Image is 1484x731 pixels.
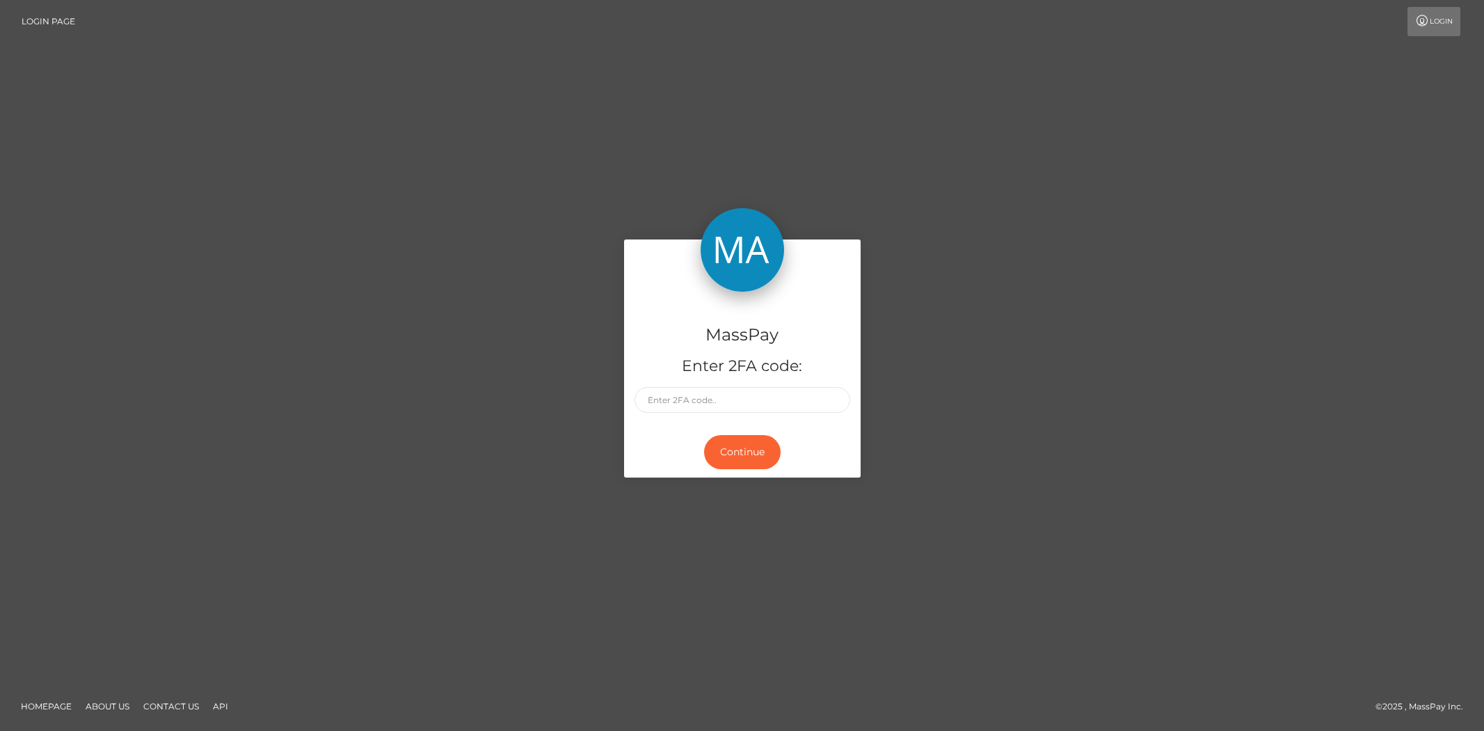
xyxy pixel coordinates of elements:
a: Contact Us [138,695,205,717]
a: Login [1407,7,1460,36]
button: Continue [704,435,781,469]
a: About Us [80,695,135,717]
div: © 2025 , MassPay Inc. [1375,699,1474,714]
img: MassPay [701,208,784,292]
h5: Enter 2FA code: [635,356,850,377]
a: Homepage [15,695,77,717]
a: Login Page [22,7,75,36]
a: API [207,695,234,717]
input: Enter 2FA code.. [635,387,850,413]
h4: MassPay [635,323,850,347]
